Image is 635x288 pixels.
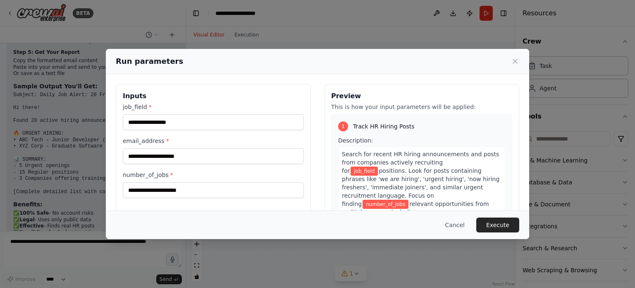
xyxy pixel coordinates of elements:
span: relevant opportunities from multiple sources including company career pages, public job boards, a... [342,201,489,224]
span: Search for recent HR hiring announcements and posts from companies actively recruiting for [342,151,499,174]
div: 1 [338,121,348,131]
span: Variable: job_field [351,167,378,176]
span: Description: [338,137,373,144]
button: Cancel [439,218,471,232]
span: Track HR Hiring Posts [353,122,415,131]
button: Execute [476,218,519,232]
span: Variable: number_of_jobs [363,200,408,209]
span: positions. Look for posts containing phrases like 'we are hiring', 'urgent hiring', 'now hiring f... [342,167,499,207]
h2: Run parameters [116,56,183,67]
p: This is how your input parameters will be applied: [331,103,512,111]
h3: Preview [331,91,512,101]
label: email_address [123,137,304,145]
h3: Inputs [123,91,304,101]
label: job_field [123,103,304,111]
label: number_of_jobs [123,171,304,179]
